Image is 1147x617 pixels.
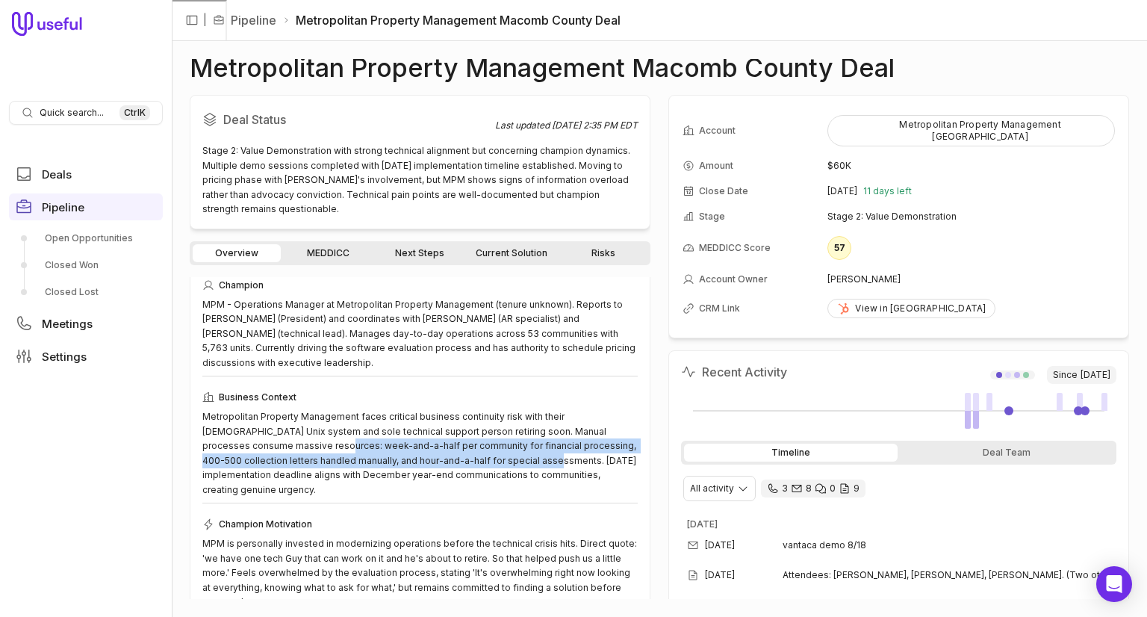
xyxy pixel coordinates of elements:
[901,444,1114,462] div: Deal Team
[282,11,621,29] li: Metropolitan Property Management Macomb County Deal
[9,253,163,277] a: Closed Won
[42,169,72,180] span: Deals
[9,226,163,304] div: Pipeline submenu
[559,244,647,262] a: Risks
[827,299,995,318] a: View in [GEOGRAPHIC_DATA]
[827,205,1115,229] td: Stage 2: Value Demonstration
[827,154,1115,178] td: $60K
[681,363,787,381] h2: Recent Activity
[203,11,207,29] span: |
[552,120,638,131] time: [DATE] 2:35 PM EDT
[837,119,1105,143] div: Metropolitan Property Management [GEOGRAPHIC_DATA]
[827,267,1115,291] td: [PERSON_NAME]
[687,518,718,530] time: [DATE]
[1081,369,1110,381] time: [DATE]
[231,11,276,29] a: Pipeline
[376,244,464,262] a: Next Steps
[699,211,725,223] span: Stage
[42,351,87,362] span: Settings
[699,160,733,172] span: Amount
[190,59,895,77] h1: Metropolitan Property Management Macomb County Deal
[9,193,163,220] a: Pipeline
[699,242,771,254] span: MEDDICC Score
[761,480,865,497] div: 3 calls and 8 email threads
[1047,366,1116,384] span: Since
[202,409,638,497] div: Metropolitan Property Management faces critical business continuity risk with their [DEMOGRAPHIC_...
[827,236,851,260] div: 57
[783,569,1110,581] span: Attendees: [PERSON_NAME], [PERSON_NAME], [PERSON_NAME]. (Two others in same room - did not intro ...
[9,343,163,370] a: Settings
[284,244,372,262] a: MEDDICC
[193,244,281,262] a: Overview
[119,105,150,120] kbd: Ctrl K
[705,569,735,581] time: [DATE]
[9,161,163,187] a: Deals
[699,273,768,285] span: Account Owner
[699,125,736,137] span: Account
[42,202,84,213] span: Pipeline
[202,297,638,370] div: MPM - Operations Manager at Metropolitan Property Management (tenure unknown). Reports to [PERSON...
[863,185,912,197] span: 11 days left
[9,280,163,304] a: Closed Lost
[495,120,638,131] div: Last updated
[467,244,556,262] a: Current Solution
[202,536,638,610] div: MPM is personally invested in modernizing operations before the technical crisis hits. Direct quo...
[699,303,740,314] span: CRM Link
[1096,566,1132,602] div: Open Intercom Messenger
[202,276,638,294] div: Champion
[202,143,638,217] div: Stage 2: Value Demonstration with strong technical alignment but concerning champion dynamics. Mu...
[202,515,638,533] div: Champion Motivation
[783,539,866,551] span: vantaca demo 8/18
[9,310,163,337] a: Meetings
[827,115,1115,146] button: Metropolitan Property Management [GEOGRAPHIC_DATA]
[40,107,104,119] span: Quick search...
[827,185,857,197] time: [DATE]
[837,303,986,314] div: View in [GEOGRAPHIC_DATA]
[202,108,495,131] h2: Deal Status
[705,539,735,551] time: [DATE]
[181,9,203,31] button: Collapse sidebar
[699,185,748,197] span: Close Date
[684,444,898,462] div: Timeline
[202,388,638,406] div: Business Context
[9,226,163,250] a: Open Opportunities
[42,318,93,329] span: Meetings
